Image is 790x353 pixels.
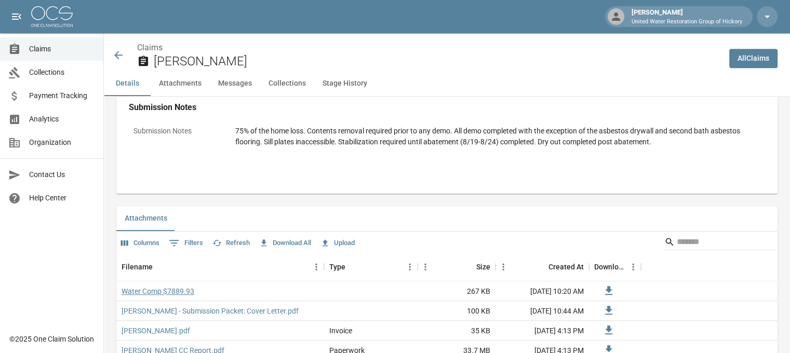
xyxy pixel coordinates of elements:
[104,71,790,96] div: anchor tabs
[210,235,252,251] button: Refresh
[29,90,95,101] span: Payment Tracking
[496,321,589,341] div: [DATE] 4:13 PM
[257,235,314,251] button: Download All
[324,252,418,281] div: Type
[154,54,721,69] h2: [PERSON_NAME]
[402,259,418,275] button: Menu
[29,114,95,125] span: Analytics
[594,252,625,281] div: Download
[129,102,765,113] h4: Submission Notes
[729,49,778,68] a: AllClaims
[260,71,314,96] button: Collections
[29,169,95,180] span: Contact Us
[137,42,721,54] nav: breadcrumb
[476,252,490,281] div: Size
[29,193,95,203] span: Help Center
[329,252,345,281] div: Type
[548,252,584,281] div: Created At
[625,259,641,275] button: Menu
[496,281,589,301] div: [DATE] 10:20 AM
[210,71,260,96] button: Messages
[9,334,94,344] div: © 2025 One Claim Solution
[496,259,511,275] button: Menu
[418,301,496,321] div: 100 KB
[309,259,324,275] button: Menu
[116,206,778,231] div: related-list tabs
[418,252,496,281] div: Size
[589,252,641,281] div: Download
[496,301,589,321] div: [DATE] 10:44 AM
[104,71,151,96] button: Details
[418,281,496,301] div: 267 KB
[122,252,153,281] div: Filename
[122,325,190,336] a: [PERSON_NAME].pdf
[116,252,324,281] div: Filename
[129,121,222,141] p: Submission Notes
[496,252,589,281] div: Created At
[664,234,775,252] div: Search
[151,71,210,96] button: Attachments
[29,137,95,148] span: Organization
[122,286,194,296] a: Water Comp $7889.93
[137,43,163,52] a: Claims
[118,235,162,251] button: Select columns
[29,67,95,78] span: Collections
[235,126,760,147] div: 75% of the home loss. Contents removal required prior to any demo. All demo completed with the ex...
[418,321,496,341] div: 35 KB
[116,206,176,231] button: Attachments
[314,71,376,96] button: Stage History
[6,6,27,27] button: open drawer
[329,325,352,336] div: Invoice
[627,7,746,26] div: [PERSON_NAME]
[29,44,95,55] span: Claims
[632,18,742,26] p: United Water Restoration Group of Hickory
[318,235,357,251] button: Upload
[122,306,299,316] a: [PERSON_NAME] - Submission Packet: Cover Letter.pdf
[31,6,73,27] img: ocs-logo-white-transparent.png
[166,235,206,251] button: Show filters
[418,259,433,275] button: Menu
